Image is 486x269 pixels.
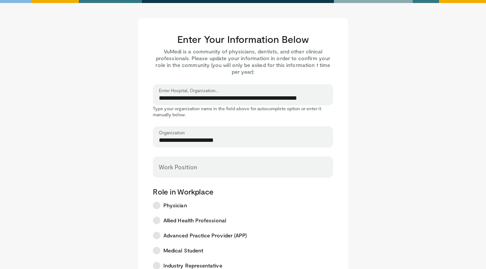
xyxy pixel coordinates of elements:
[163,202,187,209] span: Physician
[159,160,197,175] label: Work Position
[159,129,185,135] label: Organization
[163,247,203,254] span: Medical Student
[159,87,219,93] label: Enter Hospital, Organization...
[163,217,226,224] span: Allied Health Professional
[153,187,333,196] p: Role in Workplace
[153,33,333,45] h3: Enter Your Information Below
[153,105,333,117] p: Type your organization name in the field above for autocomplete option or enter it manually below.
[153,48,333,75] p: VuMedi is a community of physicians, dentists, and other clinical professionals. Please update yo...
[163,232,247,239] span: Advanced Practice Provider (APP)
